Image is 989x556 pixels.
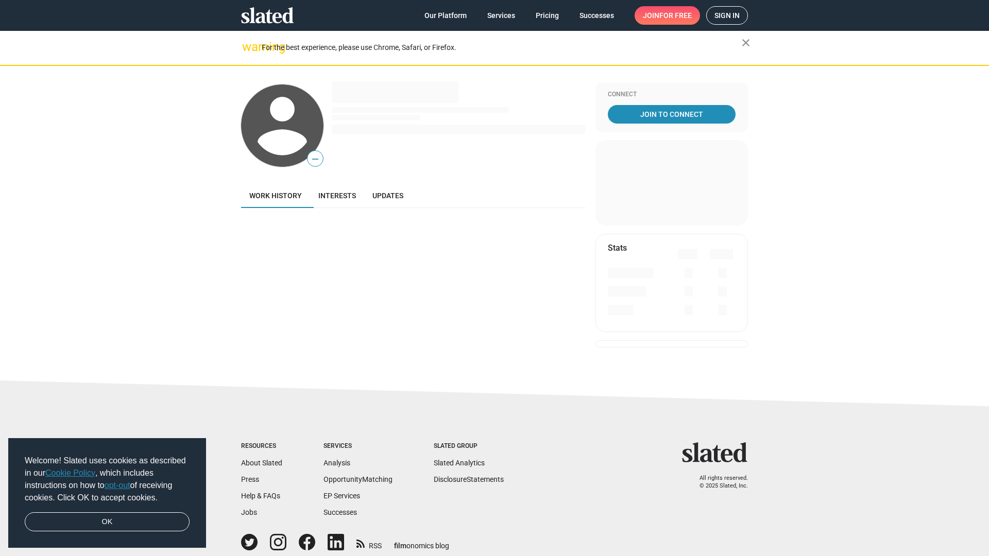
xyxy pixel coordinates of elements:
[434,459,485,467] a: Slated Analytics
[45,468,95,477] a: Cookie Policy
[25,512,190,532] a: dismiss cookie message
[536,6,559,25] span: Pricing
[241,475,259,483] a: Press
[527,6,567,25] a: Pricing
[610,105,734,124] span: Join To Connect
[105,481,130,490] a: opt-out
[241,492,280,500] a: Help & FAQs
[242,41,254,53] mat-icon: warning
[635,6,700,25] a: Joinfor free
[372,192,403,200] span: Updates
[25,455,190,504] span: Welcome! Slated uses cookies as described in our , which includes instructions on how to of recei...
[394,533,449,551] a: filmonomics blog
[308,152,323,166] span: —
[241,459,282,467] a: About Slated
[394,542,406,550] span: film
[608,91,736,99] div: Connect
[643,6,692,25] span: Join
[706,6,748,25] a: Sign in
[241,183,310,208] a: Work history
[262,41,742,55] div: For the best experience, please use Chrome, Safari, or Firefox.
[608,105,736,124] a: Join To Connect
[487,6,515,25] span: Services
[323,492,360,500] a: EP Services
[689,475,748,490] p: All rights reserved. © 2025 Slated, Inc.
[571,6,622,25] a: Successes
[479,6,523,25] a: Services
[323,459,350,467] a: Analysis
[659,6,692,25] span: for free
[323,442,393,450] div: Services
[241,508,257,516] a: Jobs
[241,442,282,450] div: Resources
[249,192,302,200] span: Work history
[416,6,475,25] a: Our Platform
[356,535,382,551] a: RSS
[318,192,356,200] span: Interests
[323,475,393,483] a: OpportunityMatching
[434,475,504,483] a: DisclosureStatements
[310,183,364,208] a: Interests
[608,242,627,253] mat-card-title: Stats
[424,6,467,25] span: Our Platform
[8,438,206,548] div: cookieconsent
[579,6,614,25] span: Successes
[740,37,752,49] mat-icon: close
[323,508,357,516] a: Successes
[364,183,412,208] a: Updates
[434,442,504,450] div: Slated Group
[714,7,740,24] span: Sign in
